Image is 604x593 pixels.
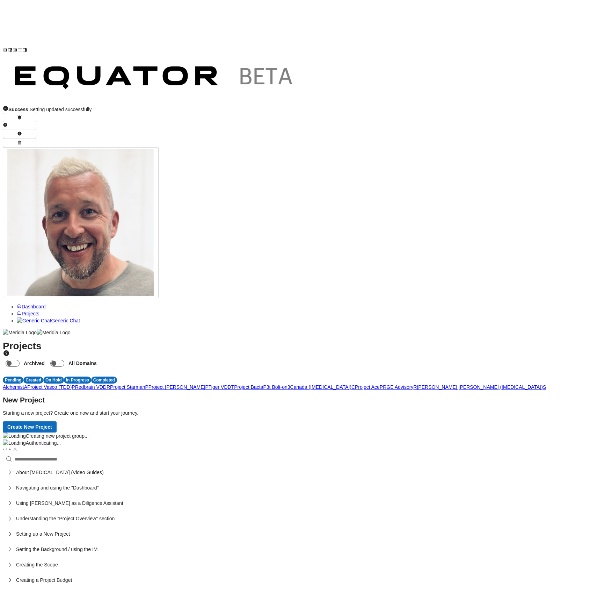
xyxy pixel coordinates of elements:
[26,440,61,446] span: Authenticating...
[3,384,27,390] a: AlchemistA
[3,526,601,542] button: Setting up a New Project
[3,54,307,104] img: Customer Logo
[17,311,39,316] a: Projects
[110,384,148,390] a: Project StarmanP
[351,384,355,390] span: C
[3,511,601,526] button: Understanding the "Project Overview" section
[23,377,43,384] div: Created
[383,384,417,390] a: RGE AdvisoryR
[288,384,290,390] span: 3
[37,329,71,336] img: Meridia Logo
[267,384,290,390] a: 3t Bolt-on3
[543,384,546,390] span: S
[72,384,75,390] span: P
[417,384,546,390] a: [PERSON_NAME] [PERSON_NAME] ([MEDICAL_DATA])S
[355,384,383,390] a: Project AceP
[22,311,39,316] span: Projects
[234,384,267,390] a: Project BactaP
[3,396,601,403] h2: New Project
[231,384,234,390] span: T
[8,107,92,112] span: Setting updated successfully
[3,557,601,572] button: Creating the Scope
[27,3,331,52] img: Customer Logo
[24,384,27,390] span: A
[8,107,28,112] strong: Success
[380,384,383,390] span: P
[263,384,266,390] span: P
[17,318,80,323] a: Generic ChatGeneric Chat
[91,377,117,384] div: Completed
[209,384,234,390] a: Tiger VDDT
[51,318,80,323] span: Generic Chat
[205,384,208,390] span: P
[75,384,110,390] a: Redbrain VDDR
[26,433,89,439] span: Creating new project group...
[17,304,46,309] a: Dashboard
[3,377,23,384] div: Pending
[3,343,601,370] h1: Projects
[27,384,75,390] a: Project Vasco (TDD)P
[3,542,601,557] button: Setting the Background / using the IM
[3,329,37,336] img: Meridia Logo
[148,384,209,390] a: Project [PERSON_NAME]P
[413,384,417,390] span: R
[3,440,26,446] img: Loading
[67,357,100,370] label: All Domains
[107,384,110,390] span: R
[7,149,154,296] img: Profile Icon
[3,409,601,416] p: Starting a new project? Create one now and start your journey.
[64,377,91,384] div: In Progress
[43,377,64,384] div: On Hold
[3,421,57,433] button: Create New Project
[3,465,601,480] button: About [MEDICAL_DATA] (Video Guides)
[290,384,355,390] a: Canada ([MEDICAL_DATA])C
[3,433,26,440] img: Loading
[3,495,601,511] button: Using [PERSON_NAME] as a Diligence Assistant
[22,304,46,309] span: Dashboard
[22,357,48,370] label: Archived
[3,572,601,588] button: Creating a Project Budget
[17,317,51,324] img: Generic Chat
[145,384,148,390] span: P
[3,480,601,495] button: Navigating and using the "Dashboard"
